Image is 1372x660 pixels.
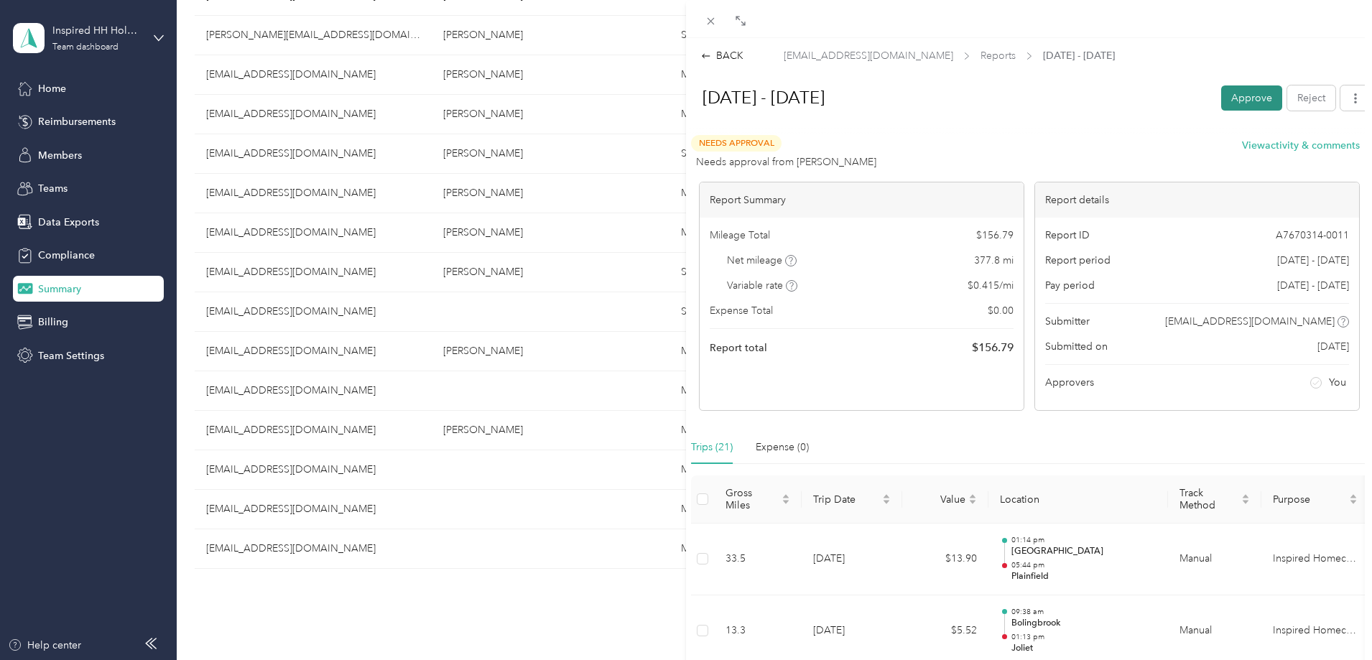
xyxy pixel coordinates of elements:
span: caret-down [882,498,891,506]
p: 05:44 pm [1011,560,1157,570]
div: Report details [1035,182,1359,218]
span: You [1329,375,1346,390]
span: Mileage Total [710,228,770,243]
div: Report Summary [700,182,1024,218]
span: caret-up [882,492,891,501]
div: Expense (0) [756,440,809,455]
span: 377.8 mi [974,253,1014,268]
span: $ 156.79 [976,228,1014,243]
button: Approve [1221,85,1282,111]
iframe: Everlance-gr Chat Button Frame [1292,580,1372,660]
span: caret-down [1349,498,1358,506]
span: caret-down [968,498,977,506]
span: Purpose [1273,493,1346,506]
span: caret-down [1241,498,1250,506]
th: Trip Date [802,475,902,524]
span: $ 0.00 [988,303,1014,318]
span: Gross Miles [726,487,779,511]
span: $ 0.415 / mi [968,278,1014,293]
div: BACK [701,48,743,63]
th: Location [988,475,1168,524]
span: caret-up [968,492,977,501]
span: Report ID [1045,228,1090,243]
span: Needs approval from [PERSON_NAME] [696,154,876,169]
p: Bolingbrook [1011,617,1157,630]
span: Variable rate [727,278,797,293]
span: Pay period [1045,278,1095,293]
td: Inspired Homecare [1261,524,1369,595]
td: $13.90 [902,524,988,595]
span: [EMAIL_ADDRESS][DOMAIN_NAME] [1165,314,1335,329]
p: Joliet [1011,642,1157,655]
span: Expense Total [710,303,773,318]
span: $ 156.79 [972,339,1014,356]
span: [DATE] - [DATE] [1277,253,1349,268]
span: caret-up [1349,492,1358,501]
span: Report total [710,340,767,355]
span: Trip Date [813,493,879,506]
span: Track Method [1179,487,1238,511]
span: caret-down [782,498,790,506]
th: Track Method [1168,475,1261,524]
th: Gross Miles [714,475,802,524]
span: [DATE] [1317,339,1349,354]
span: [DATE] - [DATE] [1277,278,1349,293]
p: [GEOGRAPHIC_DATA] [1011,545,1157,558]
p: 01:13 pm [1011,632,1157,642]
span: A7670314-0011 [1276,228,1349,243]
td: 33.5 [714,524,802,595]
span: Submitter [1045,314,1090,329]
span: Approvers [1045,375,1094,390]
td: [DATE] [802,524,902,595]
p: Plainfield [1011,570,1157,583]
span: [DATE] - [DATE] [1043,48,1115,63]
span: Net mileage [727,253,797,268]
span: Report period [1045,253,1111,268]
span: caret-up [1241,492,1250,501]
button: Viewactivity & comments [1242,138,1360,153]
span: Submitted on [1045,339,1108,354]
h1: Aug 16 - 29, 2025 [687,80,1211,115]
span: Needs Approval [691,135,782,152]
span: caret-up [782,492,790,501]
span: Reports [981,48,1016,63]
button: Reject [1287,85,1335,111]
span: Value [914,493,965,506]
th: Value [902,475,988,524]
p: 01:14 pm [1011,535,1157,545]
span: [EMAIL_ADDRESS][DOMAIN_NAME] [784,48,953,63]
p: 09:38 am [1011,607,1157,617]
div: Trips (21) [691,440,733,455]
td: Manual [1168,524,1261,595]
th: Purpose [1261,475,1369,524]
